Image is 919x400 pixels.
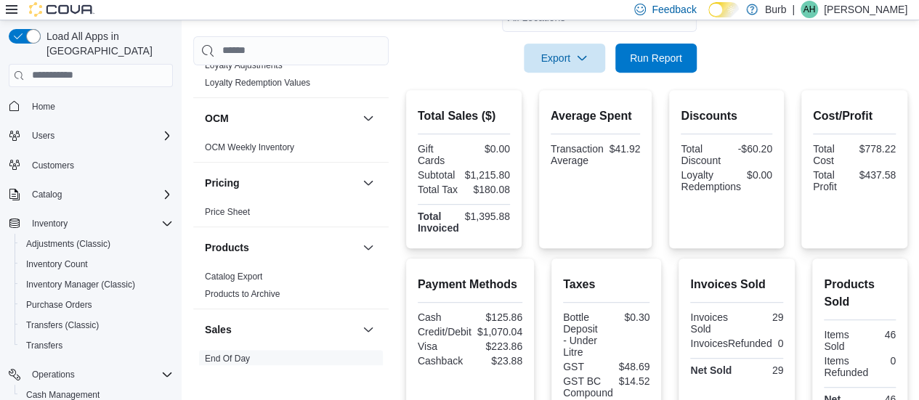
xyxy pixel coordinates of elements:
span: Price Sheet [205,206,250,218]
p: | [792,1,795,18]
span: Inventory [26,215,173,232]
div: $0.30 [610,311,650,323]
div: Products [193,268,389,309]
span: Feedback [652,2,696,17]
div: GST [563,361,604,372]
button: Pricing [205,176,357,190]
a: End Of Day [205,354,250,364]
button: Inventory [26,215,73,232]
span: Transfers (Classic) [26,319,99,331]
div: Items Refunded [824,355,868,378]
div: $125.86 [473,311,522,323]
a: OCM Weekly Inventory [205,142,294,152]
div: $23.88 [473,355,522,367]
div: -$60.20 [729,143,772,155]
button: Transfers [15,335,179,356]
span: Users [26,127,173,144]
span: Inventory Manager (Classic) [20,276,173,293]
span: Operations [26,366,173,383]
a: Products to Archive [205,289,280,299]
div: $1,395.88 [465,211,510,222]
span: Products to Archive [205,288,280,300]
span: Loyalty Adjustments [205,60,283,71]
p: [PERSON_NAME] [824,1,907,18]
h2: Total Sales ($) [418,107,510,125]
span: Customers [32,160,74,171]
a: Home [26,98,61,115]
div: OCM [193,139,389,162]
a: Loyalty Redemption Values [205,78,310,88]
div: Total Discount [681,143,724,166]
div: InvoicesRefunded [690,338,772,349]
button: Users [3,126,179,146]
div: $14.52 [618,375,649,387]
span: Operations [32,369,75,380]
h2: Taxes [563,276,649,293]
span: Customers [26,156,173,174]
span: Catalog Export [205,271,262,282]
div: $223.86 [473,340,522,352]
button: Purchase Orders [15,295,179,315]
div: $41.92 [610,143,641,155]
div: Pricing [193,203,389,226]
a: Inventory Count [20,256,94,273]
button: Catalog [3,184,179,205]
span: Purchase Orders [20,296,173,314]
div: Axel Holin [801,1,818,18]
div: Visa [418,340,467,352]
a: Transfers (Classic) [20,317,105,334]
h3: Sales [205,322,232,337]
h2: Invoices Sold [690,276,783,293]
button: Inventory Count [15,254,179,274]
span: Home [32,101,55,113]
button: Export [524,44,605,73]
div: 0 [874,355,896,367]
span: Transfers (Classic) [20,317,173,334]
a: Price Sheet [205,207,250,217]
img: Cova [29,2,94,17]
h2: Average Spent [551,107,640,125]
h3: Pricing [205,176,239,190]
div: $778.22 [857,143,896,155]
div: $0.00 [747,169,772,181]
div: Total Cost [813,143,851,166]
div: Credit/Debit [418,326,471,338]
span: Home [26,97,173,115]
a: Adjustments (Classic) [20,235,116,253]
input: Dark Mode [708,2,739,17]
span: End Of Day [205,353,250,364]
div: Subtotal [418,169,459,181]
span: Users [32,130,54,142]
div: $437.58 [857,169,896,181]
div: Transaction Average [551,143,604,166]
div: Loyalty [193,57,389,97]
h3: Products [205,240,249,255]
button: Home [3,96,179,117]
button: Adjustments (Classic) [15,234,179,254]
button: Sales [360,321,377,338]
strong: Total Invoiced [418,211,459,234]
h2: Discounts [681,107,772,125]
button: Products [205,240,357,255]
a: Purchase Orders [20,296,98,314]
div: 29 [740,311,783,323]
span: Catalog [32,189,62,200]
span: Inventory Count [20,256,173,273]
div: 0 [777,338,783,349]
a: Transfers [20,337,68,354]
button: Customers [3,155,179,176]
div: $180.08 [466,184,510,195]
span: Transfers [20,337,173,354]
a: Catalog Export [205,272,262,282]
div: Cash [418,311,467,323]
button: Catalog [26,186,68,203]
span: Catalog [26,186,173,203]
button: Products [360,239,377,256]
div: Total Profit [813,169,851,192]
button: Run Report [615,44,697,73]
div: Invoices Sold [690,311,734,335]
div: $1,215.80 [465,169,510,181]
div: $0.00 [466,143,510,155]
